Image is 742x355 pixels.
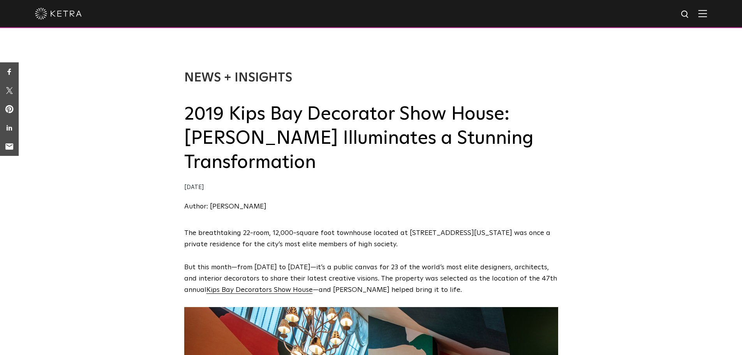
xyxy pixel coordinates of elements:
[184,72,292,84] a: News + Insights
[184,182,558,193] div: [DATE]
[184,262,558,295] p: But this month—from [DATE] to [DATE]—it’s a public canvas for 23 of the world’s most elite design...
[698,10,707,17] img: Hamburger%20Nav.svg
[184,102,558,175] h2: 2019 Kips Bay Decorator Show House: [PERSON_NAME] Illuminates a Stunning Transformation
[35,8,82,19] img: ketra-logo-2019-white
[184,203,266,210] a: Author: [PERSON_NAME]
[184,228,558,250] p: The breathtaking 22-room, 12,000-square foot townhouse located at [STREET_ADDRESS][US_STATE] was ...
[680,10,690,19] img: search icon
[206,286,313,293] a: Kips Bay Decorators Show House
